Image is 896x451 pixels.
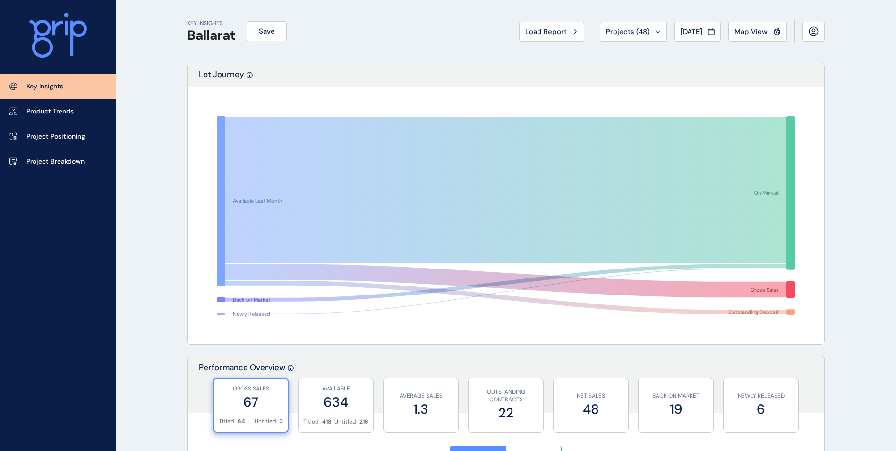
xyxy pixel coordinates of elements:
[558,392,623,400] p: NET SALES
[280,417,283,425] p: 3
[734,27,768,36] span: Map View
[674,22,721,42] button: [DATE]
[388,400,453,418] label: 1.3
[259,26,275,36] span: Save
[473,404,538,422] label: 22
[473,388,538,404] p: OUTSTANDING CONTRACTS
[728,22,787,42] button: Map View
[334,418,356,426] p: Untitled
[255,417,276,425] p: Untitled
[525,27,567,36] span: Load Report
[643,400,708,418] label: 19
[303,385,368,393] p: AVAILABLE
[606,27,649,36] span: Projects ( 48 )
[26,157,85,166] p: Project Breakdown
[303,418,319,426] p: Titled
[238,417,245,425] p: 64
[359,418,368,426] p: 216
[558,400,623,418] label: 48
[199,69,244,87] p: Lot Journey
[26,82,63,91] p: Key Insights
[219,417,234,425] p: Titled
[388,392,453,400] p: AVERAGE SALES
[199,362,285,413] p: Performance Overview
[728,400,794,418] label: 6
[26,132,85,141] p: Project Positioning
[26,107,74,116] p: Product Trends
[219,393,283,411] label: 67
[219,385,283,393] p: GROSS SALES
[322,418,332,426] p: 418
[681,27,702,36] span: [DATE]
[600,22,667,42] button: Projects (48)
[728,392,794,400] p: NEWLY RELEASED
[303,393,368,411] label: 634
[187,27,236,43] h1: Ballarat
[247,21,287,41] button: Save
[519,22,584,42] button: Load Report
[187,19,236,27] p: KEY INSIGHTS
[643,392,708,400] p: BACK ON MARKET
